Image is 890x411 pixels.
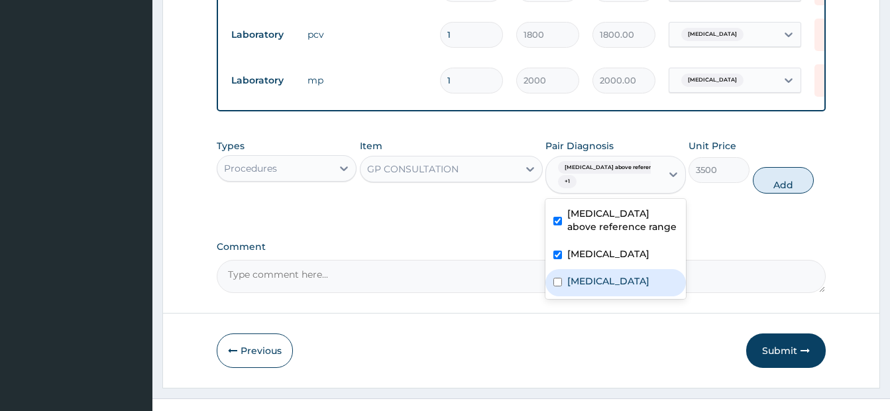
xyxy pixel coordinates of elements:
label: Comment [217,241,826,253]
span: [MEDICAL_DATA] above referen... [558,161,663,174]
span: [MEDICAL_DATA] [681,28,744,41]
label: Types [217,141,245,152]
label: Unit Price [689,139,736,152]
button: Add [753,167,814,194]
td: Laboratory [225,68,301,93]
td: mp [301,67,433,93]
button: Submit [746,333,826,368]
label: [MEDICAL_DATA] above reference range [567,207,677,233]
label: Item [360,139,382,152]
td: Laboratory [225,23,301,47]
div: GP CONSULTATION [367,162,459,176]
label: Pair Diagnosis [545,139,614,152]
td: pcv [301,21,433,48]
label: [MEDICAL_DATA] [567,247,649,261]
div: Procedures [224,162,277,175]
span: + 1 [558,175,577,188]
button: Previous [217,333,293,368]
label: [MEDICAL_DATA] [567,274,649,288]
span: [MEDICAL_DATA] [681,74,744,87]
